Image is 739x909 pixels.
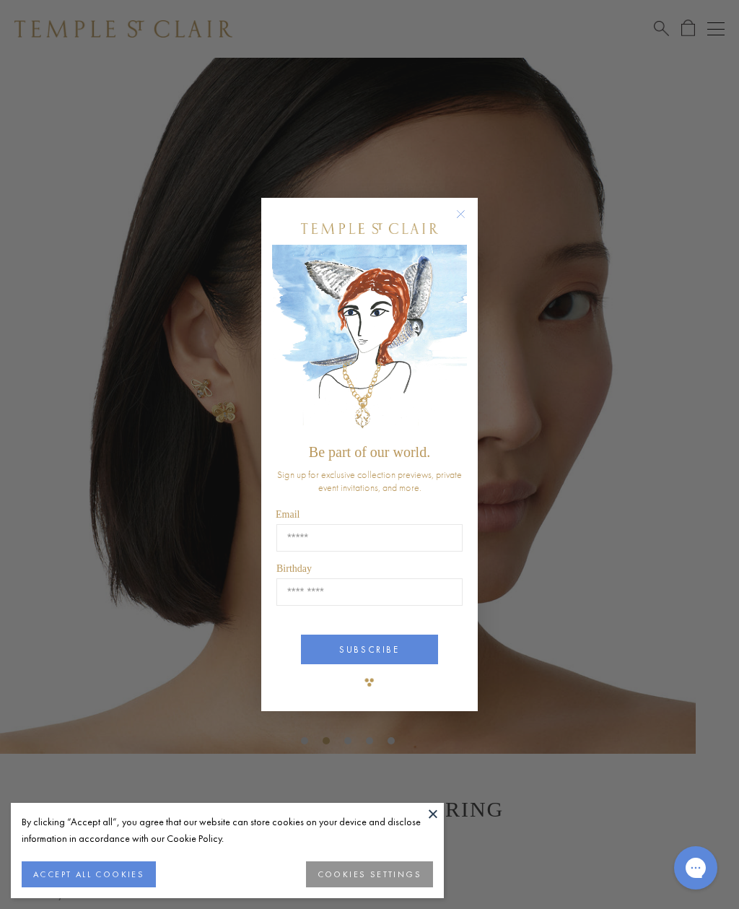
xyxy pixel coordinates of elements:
[277,468,462,494] span: Sign up for exclusive collection previews, private event invitations, and more.
[459,212,477,230] button: Close dialog
[276,509,299,520] span: Email
[309,444,430,460] span: Be part of our world.
[301,635,438,664] button: SUBSCRIBE
[355,668,384,697] img: TSC
[22,861,156,887] button: ACCEPT ALL COOKIES
[276,524,463,552] input: Email
[22,814,433,847] div: By clicking “Accept all”, you agree that our website can store cookies on your device and disclos...
[276,563,312,574] span: Birthday
[306,861,433,887] button: COOKIES SETTINGS
[667,841,725,895] iframe: Gorgias live chat messenger
[301,223,438,234] img: Temple St. Clair
[272,245,467,438] img: c4a9eb12-d91a-4d4a-8ee0-386386f4f338.jpeg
